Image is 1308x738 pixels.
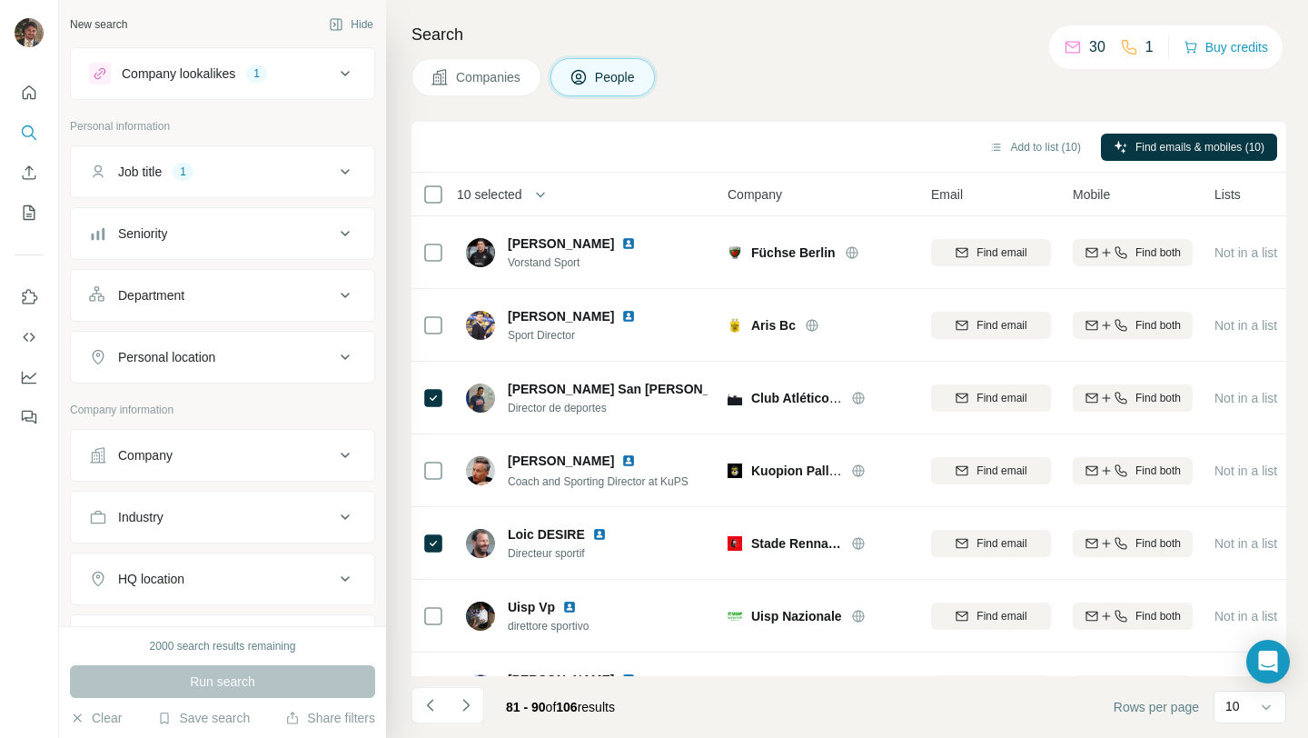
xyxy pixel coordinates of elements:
[1135,608,1181,624] span: Find both
[621,673,636,687] img: LinkedIn logo
[71,52,374,95] button: Company lookalikes1
[466,602,495,631] img: Avatar
[546,700,557,714] span: of
[751,464,891,478] span: Kuopion Palloseura Oy
[15,321,44,354] button: Use Surfe API
[931,312,1051,339] button: Find email
[931,675,1051,703] button: Find email
[976,244,1026,261] span: Find email
[15,281,44,314] button: Use Surfe on LinkedIn
[728,185,782,204] span: Company
[1135,139,1264,155] span: Find emails & mobiles (10)
[728,391,742,405] img: Logo of Club Atlético Vélez Sarsfield
[728,245,742,260] img: Logo of Füchse Berlin
[508,525,585,544] span: Loic DESIRE
[1225,697,1240,715] p: 10
[15,156,44,189] button: Enrich CSV
[1073,530,1193,557] button: Find both
[976,535,1026,552] span: Find email
[466,456,495,485] img: Avatar
[931,384,1051,412] button: Find email
[1184,35,1268,60] button: Buy credits
[466,529,495,558] img: Avatar
[1214,185,1241,204] span: Lists
[70,16,127,33] div: New search
[751,391,1050,405] span: Club Atlético [PERSON_NAME] [PERSON_NAME]
[751,607,842,625] span: Uisp Nazionale
[976,317,1026,334] span: Find email
[15,116,44,149] button: Search
[751,534,842,553] span: Stade Rennais F.C.
[150,638,296,654] div: 2000 search results remaining
[976,608,1026,624] span: Find email
[285,709,375,727] button: Share filters
[751,244,836,262] span: Füchse Berlin
[621,454,636,468] img: LinkedIn logo
[1089,36,1105,58] p: 30
[595,68,637,86] span: People
[931,457,1051,484] button: Find email
[173,164,193,180] div: 1
[506,700,615,714] span: results
[71,212,374,255] button: Seniority
[1073,457,1193,484] button: Find both
[1073,185,1110,204] span: Mobile
[1073,384,1193,412] button: Find both
[1214,464,1277,478] span: Not in a list
[508,234,614,253] span: [PERSON_NAME]
[1073,675,1193,703] button: Find both
[976,463,1026,479] span: Find email
[976,134,1094,161] button: Add to list (10)
[1073,312,1193,339] button: Find both
[1073,603,1193,630] button: Find both
[931,239,1051,266] button: Find email
[118,508,163,526] div: Industry
[411,22,1286,47] h4: Search
[15,76,44,109] button: Quick start
[508,618,599,634] span: direttore sportivo
[15,196,44,229] button: My lists
[508,598,555,616] span: Uisp Vp
[466,384,495,413] img: Avatar
[1135,535,1181,552] span: Find both
[1135,244,1181,261] span: Find both
[466,238,495,267] img: Avatar
[118,224,167,243] div: Seniority
[118,348,215,366] div: Personal location
[448,687,484,723] button: Navigate to next page
[1214,245,1277,260] span: Not in a list
[71,495,374,539] button: Industry
[931,185,963,204] span: Email
[70,118,375,135] p: Personal information
[1135,317,1181,334] span: Find both
[1101,134,1277,161] button: Find emails & mobiles (10)
[728,536,742,551] img: Logo of Stade Rennais F.C.
[71,335,374,379] button: Personal location
[728,464,742,478] img: Logo of Kuopion Palloseura Oy
[508,380,751,398] span: [PERSON_NAME] San [PERSON_NAME]
[71,150,374,194] button: Job title1
[751,316,796,334] span: Aris Bc
[976,390,1026,406] span: Find email
[508,307,614,325] span: [PERSON_NAME]
[457,185,522,204] span: 10 selected
[71,557,374,601] button: HQ location
[466,674,495,703] img: Avatar
[15,18,44,47] img: Avatar
[592,527,607,542] img: LinkedIn logo
[118,446,173,464] div: Company
[506,700,546,714] span: 81 - 90
[556,700,577,714] span: 106
[71,274,374,317] button: Department
[1073,239,1193,266] button: Find both
[70,709,122,727] button: Clear
[508,673,614,687] span: [PERSON_NAME]
[508,545,629,562] span: Directeur sportif
[70,402,375,418] p: Company information
[508,452,614,470] span: [PERSON_NAME]
[621,236,636,251] img: LinkedIn logo
[1214,391,1277,405] span: Not in a list
[122,65,235,83] div: Company lookalikes
[118,570,184,588] div: HQ location
[15,401,44,434] button: Feedback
